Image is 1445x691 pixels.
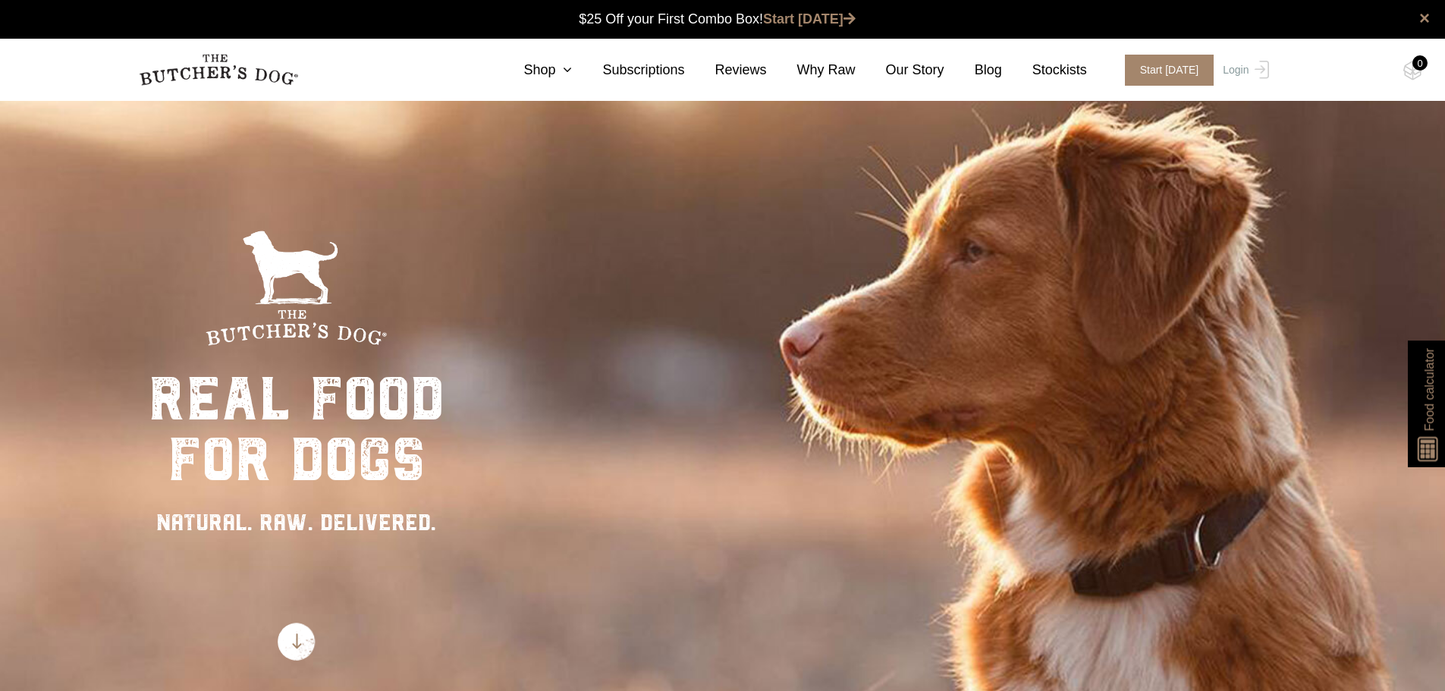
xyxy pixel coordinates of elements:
[1420,348,1438,431] span: Food calculator
[149,369,444,490] div: real food for dogs
[493,60,572,80] a: Shop
[572,60,684,80] a: Subscriptions
[767,60,856,80] a: Why Raw
[1002,60,1087,80] a: Stockists
[1110,55,1220,86] a: Start [DATE]
[1125,55,1214,86] span: Start [DATE]
[149,505,444,539] div: NATURAL. RAW. DELIVERED.
[1403,61,1422,80] img: TBD_Cart-Empty.png
[1219,55,1268,86] a: Login
[685,60,767,80] a: Reviews
[1412,55,1428,71] div: 0
[1419,9,1430,27] a: close
[856,60,944,80] a: Our Story
[944,60,1002,80] a: Blog
[763,11,856,27] a: Start [DATE]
